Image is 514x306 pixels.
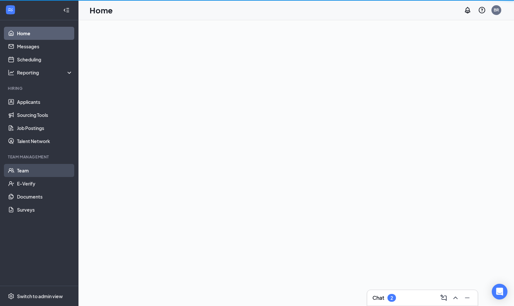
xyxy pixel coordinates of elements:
a: Applicants [17,95,73,108]
a: Sourcing Tools [17,108,73,121]
a: Team [17,164,73,177]
svg: Analysis [8,69,14,76]
div: Reporting [17,69,73,76]
a: Messages [17,40,73,53]
svg: Collapse [63,7,70,13]
div: Team Management [8,154,72,160]
a: Job Postings [17,121,73,135]
button: Minimize [462,293,472,303]
svg: Notifications [464,6,471,14]
svg: ChevronUp [452,294,459,302]
div: Open Intercom Messenger [492,284,507,299]
a: Scheduling [17,53,73,66]
a: Home [17,27,73,40]
div: Hiring [8,86,72,91]
a: Talent Network [17,135,73,148]
a: E-Verify [17,177,73,190]
div: BR [494,7,499,13]
h3: Chat [372,294,384,301]
a: Documents [17,190,73,203]
div: Switch to admin view [17,293,63,299]
button: ChevronUp [450,293,461,303]
a: Surveys [17,203,73,216]
svg: Minimize [463,294,471,302]
svg: QuestionInfo [478,6,486,14]
button: ComposeMessage [438,293,449,303]
svg: WorkstreamLogo [7,7,14,13]
svg: ComposeMessage [440,294,448,302]
h1: Home [90,5,113,16]
div: 2 [390,295,393,301]
svg: Settings [8,293,14,299]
